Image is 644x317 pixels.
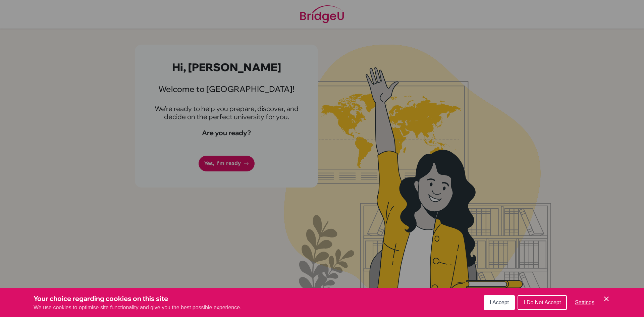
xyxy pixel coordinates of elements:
h3: Your choice regarding cookies on this site [34,294,241,304]
span: I Accept [490,300,509,305]
button: Settings [570,296,600,309]
button: I Do Not Accept [518,295,567,310]
span: Settings [575,300,594,305]
span: I Do Not Accept [524,300,561,305]
p: We use cookies to optimise site functionality and give you the best possible experience. [34,304,241,312]
button: Save and close [602,295,610,303]
button: I Accept [484,295,515,310]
